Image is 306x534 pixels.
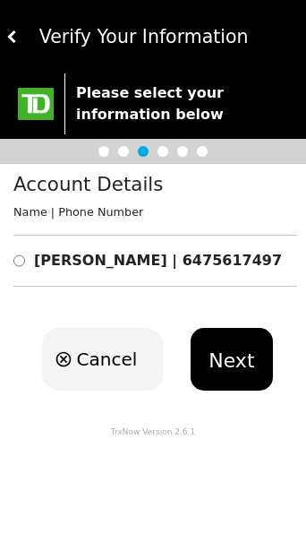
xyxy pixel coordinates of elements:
[76,84,224,123] strong: Please select your information below
[6,30,19,43] img: white carat left
[13,173,297,196] h4: Account Details
[18,88,54,120] img: trx now logo
[42,328,164,391] button: Cancel
[191,328,272,391] button: Next
[13,203,297,220] div: Name | Phone Number
[19,23,300,51] div: Verify Your Information
[76,346,137,373] span: Cancel
[34,252,282,269] b: [PERSON_NAME] | 6475617497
